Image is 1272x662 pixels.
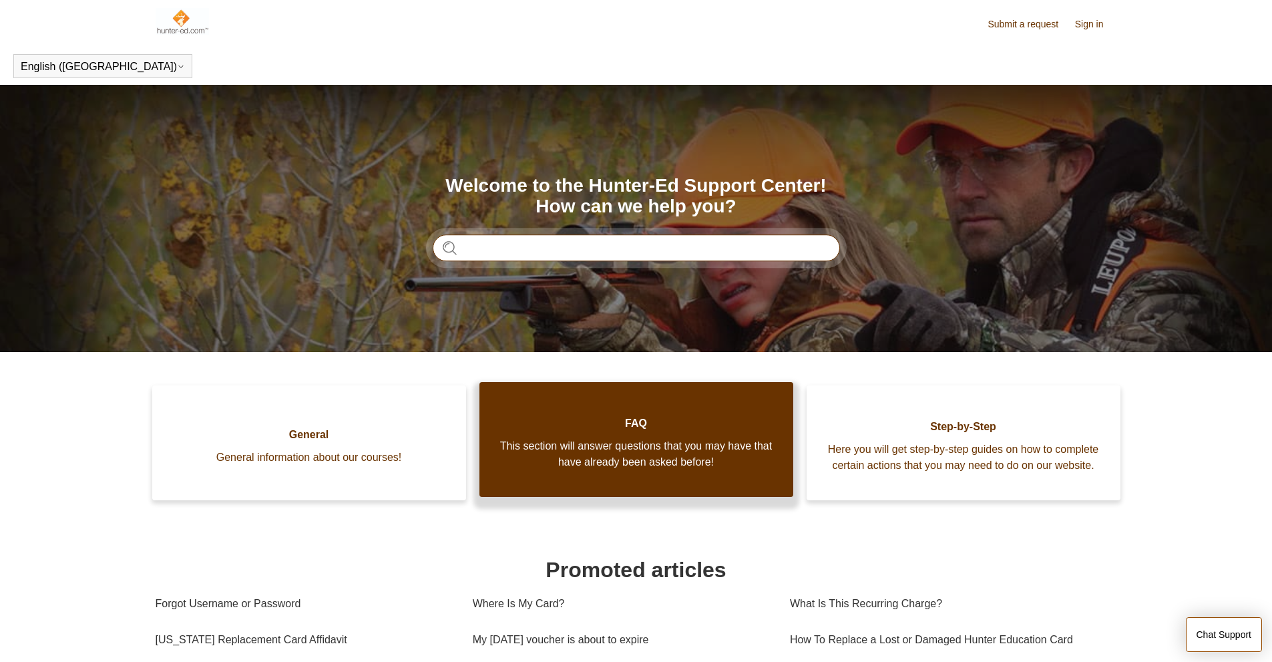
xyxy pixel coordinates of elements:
[1075,17,1117,31] a: Sign in
[473,622,770,658] a: My [DATE] voucher is about to expire
[988,17,1072,31] a: Submit a request
[790,622,1107,658] a: How To Replace a Lost or Damaged Hunter Education Card
[499,416,773,432] span: FAQ
[21,61,185,73] button: English ([GEOGRAPHIC_DATA])
[172,427,446,443] span: General
[827,442,1100,474] span: Here you will get step-by-step guides on how to complete certain actions that you may need to do ...
[790,586,1107,622] a: What Is This Recurring Charge?
[827,419,1100,435] span: Step-by-Step
[433,234,840,261] input: Search
[1186,617,1263,652] button: Chat Support
[156,622,453,658] a: [US_STATE] Replacement Card Affidavit
[156,554,1117,586] h1: Promoted articles
[172,450,446,466] span: General information about our courses!
[156,586,453,622] a: Forgot Username or Password
[479,382,793,497] a: FAQ This section will answer questions that you may have that have already been asked before!
[807,385,1120,500] a: Step-by-Step Here you will get step-by-step guides on how to complete certain actions that you ma...
[433,176,840,217] h1: Welcome to the Hunter-Ed Support Center! How can we help you?
[156,8,210,35] img: Hunter-Ed Help Center home page
[499,438,773,470] span: This section will answer questions that you may have that have already been asked before!
[152,385,466,500] a: General General information about our courses!
[473,586,770,622] a: Where Is My Card?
